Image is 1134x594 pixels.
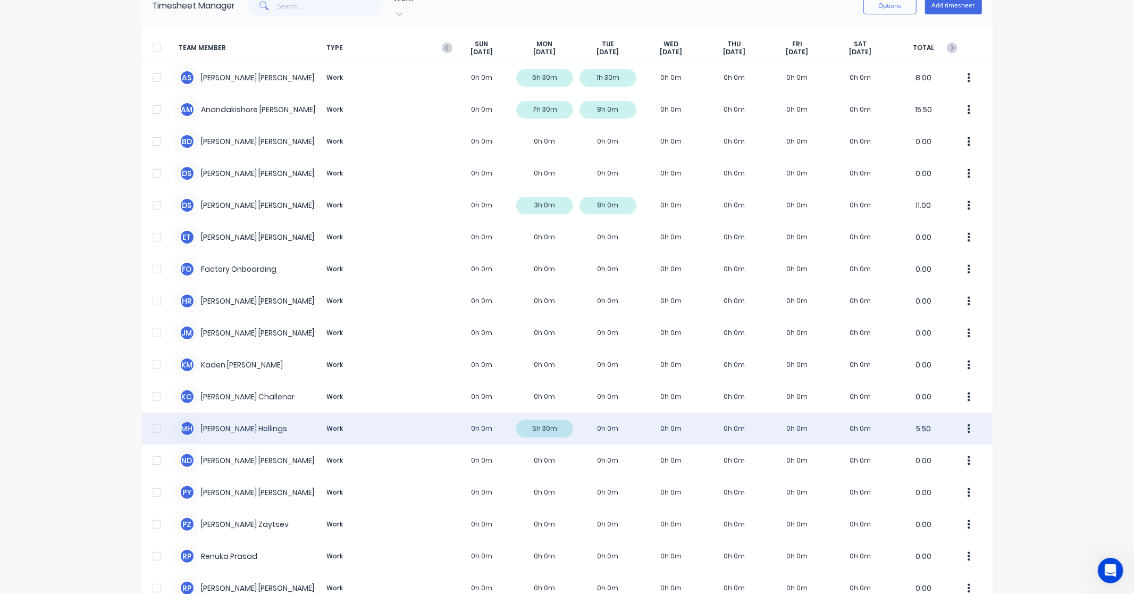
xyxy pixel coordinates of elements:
span: [DATE] [534,48,556,56]
button: go back [7,4,27,24]
span: THU [727,40,741,48]
span: FRI [792,40,802,48]
span: [DATE] [786,48,809,56]
span: [DATE] [723,48,745,56]
div: Close [187,5,206,24]
span: [DATE] [597,48,619,56]
span: [DATE] [660,48,682,56]
span: TYPE [323,40,450,56]
span: SAT [854,40,867,48]
span: [DATE] [471,48,493,56]
span: MON [537,40,553,48]
span: SUN [475,40,488,48]
span: TUE [602,40,614,48]
span: [DATE] [849,48,871,56]
span: WED [663,40,678,48]
span: TOTAL [892,40,955,56]
iframe: Intercom live chat [1098,558,1123,583]
span: TEAM MEMBER [179,40,323,56]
